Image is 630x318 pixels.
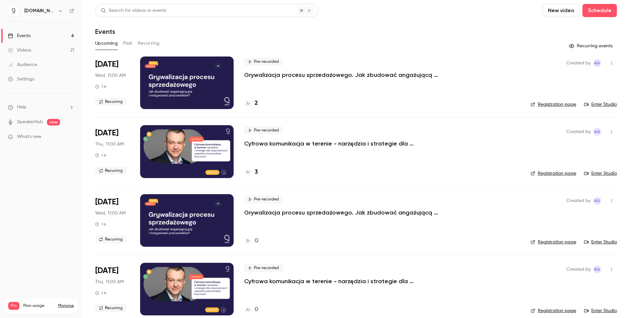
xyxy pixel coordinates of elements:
[531,239,576,245] a: Registration page
[255,237,258,245] h4: 0
[95,236,127,243] span: Recurring
[95,153,106,158] div: 1 h
[17,119,43,125] a: SpeakerHub
[95,38,118,49] button: Upcoming
[23,303,54,308] span: Plan usage
[244,168,258,177] a: 3
[566,59,591,67] span: Created by
[566,197,591,205] span: Created by
[95,72,126,79] span: Wed, 11:00 AM
[95,141,124,148] span: Thu, 11:00 AM
[95,59,118,70] span: [DATE]
[95,125,130,178] div: Oct 9 Thu, 11:00 AM (Europe/Warsaw)
[8,33,31,39] div: Events
[582,4,617,17] button: Schedule
[95,279,124,285] span: Thu, 11:00 AM
[244,237,258,245] a: 0
[244,71,441,79] a: Grywalizacja procesu sprzedażowego. Jak zbudować angażującą grę i motywować pracowników?
[531,101,576,108] a: Registration page
[255,99,258,108] h4: 2
[95,98,127,106] span: Recurring
[531,170,576,177] a: Registration page
[95,167,127,175] span: Recurring
[566,265,591,273] span: Created by
[566,41,617,51] button: Recurring events
[58,303,74,308] a: Manage
[593,128,601,136] span: Aleksandra Grabarska
[244,126,283,134] span: Pre-recorded
[138,38,160,49] button: Recurring
[593,265,601,273] span: Aleksandra Grabarska
[123,38,133,49] button: Past
[95,84,106,89] div: 1 h
[584,101,617,108] a: Enter Studio
[244,140,441,148] a: Cyfrowa komunikacja w terenie - narzędzia i strategie dla rozproszonych zespołów pracowników fizy...
[594,197,600,205] span: AG
[8,47,31,54] div: Videos
[255,305,258,314] h4: 0
[24,8,55,14] h6: [DOMAIN_NAME]
[95,194,130,247] div: Oct 15 Wed, 11:00 AM (Europe/Warsaw)
[244,58,283,66] span: Pre-recorded
[95,28,115,35] h1: Events
[8,104,74,111] li: help-dropdown-opener
[8,61,37,68] div: Audience
[8,302,19,310] span: Pro
[584,239,617,245] a: Enter Studio
[566,128,591,136] span: Created by
[95,57,130,109] div: Oct 8 Wed, 11:00 AM (Europe/Warsaw)
[584,307,617,314] a: Enter Studio
[531,307,576,314] a: Registration page
[95,222,106,227] div: 1 h
[95,304,127,312] span: Recurring
[95,210,126,216] span: Wed, 11:00 AM
[542,4,580,17] button: New video
[594,128,600,136] span: AG
[8,6,19,16] img: quico.io
[594,59,600,67] span: AG
[255,168,258,177] h4: 3
[8,76,34,82] div: Settings
[101,7,166,14] div: Search for videos or events
[95,128,118,138] span: [DATE]
[244,277,441,285] a: Cyfrowa komunikacja w terenie - narzędzia i strategie dla rozproszonych zespołów pracowników fizy...
[244,209,441,216] a: Grywalizacja procesu sprzedażowego. Jak zbudować angażującą grę i motywować pracowników?
[244,195,283,203] span: Pre-recorded
[584,170,617,177] a: Enter Studio
[17,133,42,140] span: What's new
[47,119,60,125] span: new
[244,305,258,314] a: 0
[95,265,118,276] span: [DATE]
[244,264,283,272] span: Pre-recorded
[95,290,106,296] div: 1 h
[594,265,600,273] span: AG
[593,197,601,205] span: Aleksandra Grabarska
[95,263,130,315] div: Oct 16 Thu, 11:00 AM (Europe/Warsaw)
[17,104,27,111] span: Help
[95,197,118,207] span: [DATE]
[593,59,601,67] span: Aleksandra Grabarska
[244,99,258,108] a: 2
